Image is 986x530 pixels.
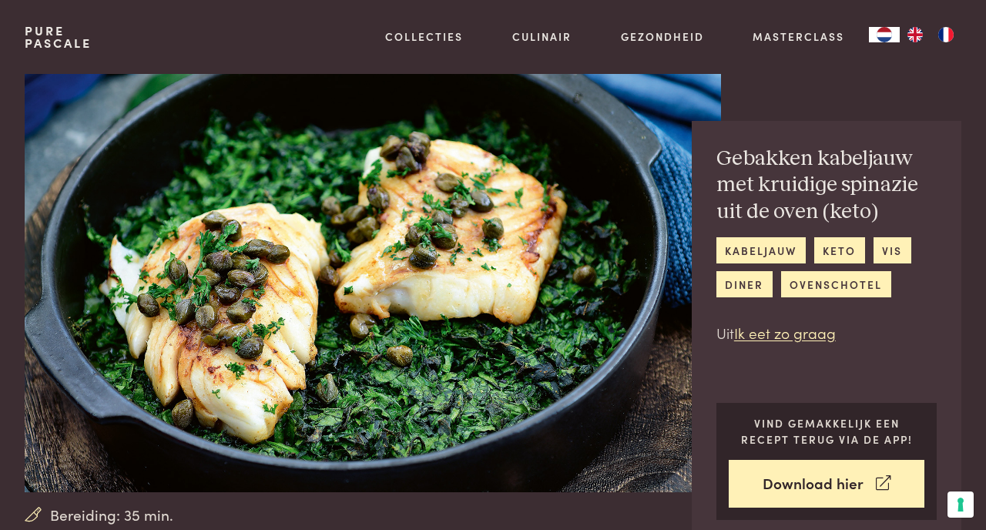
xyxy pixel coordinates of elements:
a: ovenschotel [781,271,891,297]
a: vis [874,237,911,263]
span: Bereiding: 35 min. [50,504,173,526]
p: Uit [716,322,937,344]
a: Culinair [512,29,572,45]
a: keto [814,237,865,263]
p: Vind gemakkelijk een recept terug via de app! [729,415,925,447]
img: Gebakken kabeljauw met kruidige spinazie uit de oven (keto) [25,74,721,492]
a: PurePascale [25,25,92,49]
a: Masterclass [753,29,844,45]
div: Language [869,27,900,42]
a: Ik eet zo graag [734,322,836,343]
a: Gezondheid [621,29,704,45]
ul: Language list [900,27,961,42]
h2: Gebakken kabeljauw met kruidige spinazie uit de oven (keto) [716,146,937,226]
button: Uw voorkeuren voor toestemming voor trackingtechnologieën [947,491,974,518]
a: Download hier [729,460,925,508]
a: NL [869,27,900,42]
a: kabeljauw [716,237,806,263]
a: EN [900,27,931,42]
aside: Language selected: Nederlands [869,27,961,42]
a: Collecties [385,29,463,45]
a: FR [931,27,961,42]
a: diner [716,271,773,297]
